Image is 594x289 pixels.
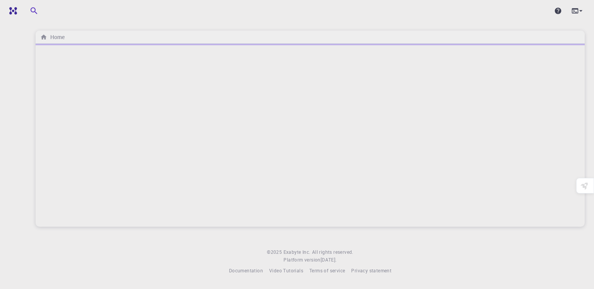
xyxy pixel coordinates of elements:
span: Documentation [229,267,263,274]
span: [DATE] . [321,257,337,263]
a: Exabyte Inc. [283,248,311,256]
a: Terms of service [309,267,345,275]
a: [DATE]. [321,256,337,264]
h6: Home [47,33,65,41]
span: Terms of service [309,267,345,274]
img: logo [6,7,17,15]
span: Video Tutorials [269,267,303,274]
span: Exabyte Inc. [283,249,311,255]
a: Video Tutorials [269,267,303,275]
span: Platform version [283,256,320,264]
a: Privacy statement [351,267,391,275]
span: All rights reserved. [312,248,353,256]
span: Privacy statement [351,267,391,274]
nav: breadcrumb [39,33,66,41]
span: © 2025 [267,248,283,256]
a: Documentation [229,267,263,275]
